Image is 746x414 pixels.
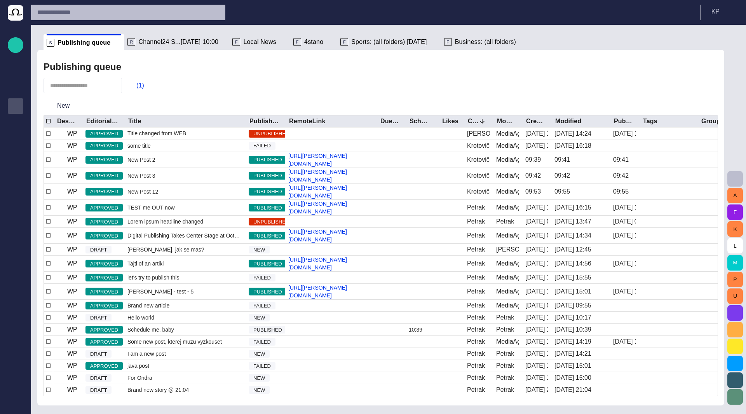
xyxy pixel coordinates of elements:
div: 9/4 10:29 [613,231,636,240]
div: Petrak [496,362,514,370]
div: 10:39 [409,324,432,335]
p: WP [67,301,77,310]
span: Publishing queue [11,101,20,111]
div: 9/8 09:55 [554,301,591,310]
div: 09:55 [613,187,629,196]
p: Media [11,133,20,140]
p: WP [67,245,77,254]
div: 9/5 15:52 [525,273,548,282]
button: K [727,221,743,237]
div: Tags [643,117,657,125]
div: MediaAgent [496,287,519,296]
div: 09:41 [613,155,629,164]
p: WP [67,259,77,268]
span: Channel24 S...[DATE] 10:00 [138,38,218,46]
div: FLocal News [229,34,290,50]
span: Business: (all folders) [455,38,516,46]
div: Destination [57,117,76,125]
button: New [44,99,84,113]
span: let's try to publish this [127,274,179,281]
p: WP [67,217,77,226]
div: 09:41 [554,155,570,164]
span: Story folders [11,86,20,95]
div: MediaAgent [496,301,519,310]
span: Editorial Admin [11,226,20,235]
span: APPROVED [85,130,123,138]
span: UNPUBLISHED [249,218,294,226]
div: [PERSON_NAME]'s media (playout) [8,176,23,192]
span: Brand new story @ 21:04 [127,386,189,394]
span: Schedule me, baby [127,326,174,334]
span: For Ondra [127,374,152,382]
span: APPROVED [85,142,123,150]
p: WP [67,349,77,358]
span: APPROVED [85,338,123,346]
span: UNPUBLISHED [249,130,294,138]
div: Petrak [467,245,485,254]
p: WP [67,141,77,150]
p: K P [711,7,720,16]
div: Petrak [467,337,485,346]
div: 9/5 15:57 [613,287,636,296]
img: Octopus News Room [8,5,23,21]
div: Scheduled [410,117,429,125]
div: 9/3 16:56 [613,203,636,212]
p: My OctopusX [11,195,20,203]
span: NEW [249,350,270,358]
div: Editorial status [86,117,118,125]
span: DRAFT [85,246,112,254]
p: Editorial Admin [11,226,20,234]
div: MediaAgent [496,337,519,346]
div: SPublishing queue [44,34,124,50]
div: Due date [380,117,399,125]
span: FAILED [249,274,275,282]
div: 9/8 09:54 [525,301,548,310]
div: Vasyliev [467,129,490,138]
span: FAILED [249,302,275,310]
div: Modified by [497,117,516,125]
div: MediaAgent [496,273,519,282]
div: 9/8 14:56 [554,259,591,268]
p: WP [67,187,77,196]
p: Administration [11,148,20,156]
button: P [727,272,743,287]
span: PUBLISHED [249,232,287,240]
span: NEW [249,374,270,382]
span: Brand new article [127,302,169,309]
div: FSports: (all folders) [DATE] [337,34,441,50]
span: FAILED [249,362,275,370]
span: APPROVED [85,260,123,268]
p: Publishing queue KKK [11,117,20,125]
button: (1) [125,79,148,93]
div: Petrak [496,386,514,394]
div: 9/8 15:01 [554,287,591,296]
span: Rundowns [11,70,20,80]
div: Petrak [496,217,514,226]
span: AI Assistant [11,257,20,266]
span: Lorem ipsum headline changed [127,218,203,225]
div: Title [128,117,141,125]
div: 9/4 08:40 [525,217,548,226]
div: 9/5 15:46 [525,259,548,268]
span: TEST me OUT now [127,204,175,211]
span: PUBLISHED [249,260,287,268]
div: 9/8 16:15 [554,203,591,212]
p: Publishing queue [11,101,20,109]
div: Publishing status [249,117,279,125]
span: Publishing queue KKK [11,117,20,126]
p: Octopus [11,273,20,280]
div: 9/4 08:40 [525,231,548,240]
div: MediaAgent [496,155,519,164]
div: 9/8 21:04 [525,386,548,394]
div: Petrak [496,313,514,322]
button: L [727,238,743,253]
div: 9/4 08:42 [613,217,636,226]
div: 9/4 13:47 [554,217,591,226]
p: F [340,38,348,46]
div: 9/8 14:24 [525,374,548,382]
div: 9/8 14:20 [525,349,548,358]
div: 9/4 18:20 [525,245,548,254]
span: NEW [249,386,270,394]
span: APPROVED [85,326,123,334]
div: MediaAgent [496,141,519,150]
